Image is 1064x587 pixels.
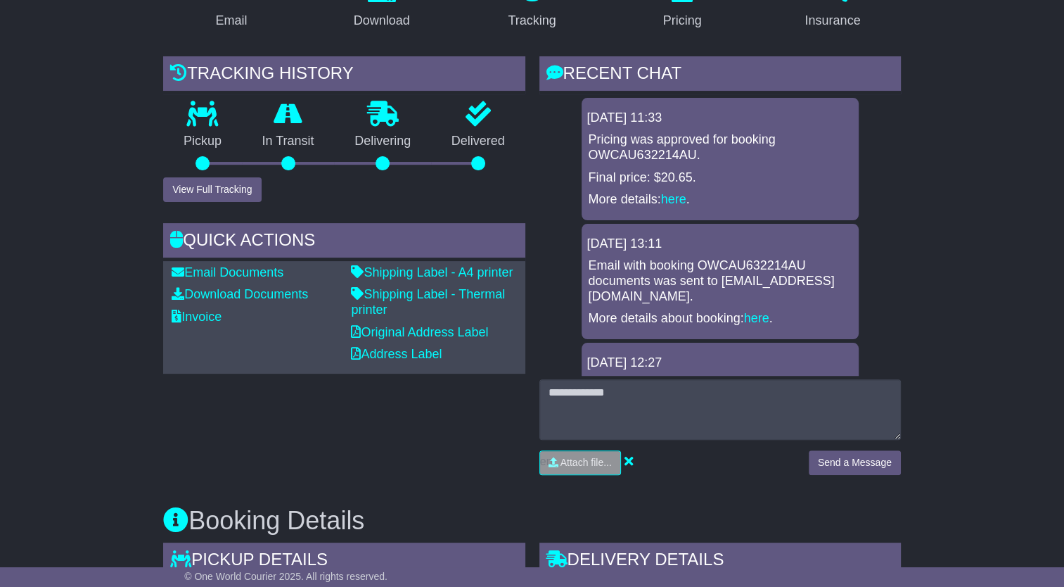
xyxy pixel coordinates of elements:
p: More details: . [589,192,852,208]
div: Pickup Details [163,543,525,581]
a: Original Address Label [351,325,488,339]
div: Tracking history [163,56,525,94]
p: Pickup [163,134,242,149]
p: Delivering [334,134,431,149]
p: Delivered [431,134,525,149]
p: Final price: $20.65. [589,170,852,186]
a: Shipping Label - Thermal printer [351,287,505,317]
div: [DATE] 13:11 [587,236,853,252]
span: © One World Courier 2025. All rights reserved. [184,571,387,582]
p: Email with booking OWCAU632214AU documents was sent to [EMAIL_ADDRESS][DOMAIN_NAME]. [589,258,852,304]
div: [DATE] 11:33 [587,111,853,126]
div: Insurance [805,11,860,30]
p: In Transit [242,134,335,149]
a: here [744,311,769,325]
div: Download [354,11,410,30]
div: Email [216,11,248,30]
a: Invoice [172,310,222,324]
a: Email Documents [172,265,283,279]
a: Shipping Label - A4 printer [351,265,513,279]
a: here [661,192,686,206]
div: RECENT CHAT [539,56,901,94]
a: Download Documents [172,287,308,301]
div: Quick Actions [163,223,525,261]
p: Pricing was approved for booking OWCAU632214AU. [589,132,852,163]
p: More details about booking: . [589,311,852,327]
div: [DATE] 12:27 [587,355,853,371]
a: Address Label [351,347,442,361]
button: View Full Tracking [163,177,261,202]
div: Pricing [663,11,702,30]
div: Delivery Details [539,543,901,581]
div: Tracking [508,11,556,30]
h3: Booking Details [163,507,901,535]
button: Send a Message [809,450,901,475]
